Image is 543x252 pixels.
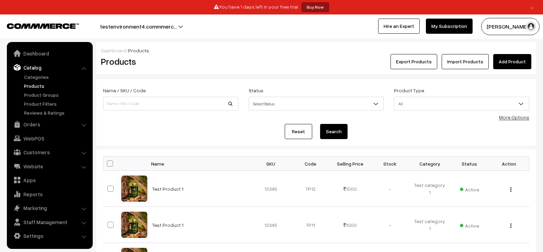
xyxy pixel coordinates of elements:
[9,47,90,60] a: Dashboard
[2,2,541,12] div: You have 1 days left in your free trial
[152,186,183,192] a: Test Product 1
[9,174,90,186] a: Apps
[291,207,330,243] td: TP11
[370,171,410,207] td: -
[101,47,531,54] div: /
[22,82,90,90] a: Products
[22,100,90,107] a: Product Filters
[9,230,90,242] a: Settings
[22,91,90,98] a: Product Groups
[9,146,90,158] a: Customers
[481,18,540,35] button: [PERSON_NAME]
[249,97,384,111] span: Select Status
[7,23,79,29] img: COMMMERCE
[320,124,348,139] button: Search
[9,118,90,130] a: Orders
[291,157,330,171] th: Code
[410,207,450,243] td: Test category 1
[394,98,529,110] span: All
[410,157,450,171] th: Category
[426,19,473,34] a: My Subscription
[442,54,489,69] a: Import Products
[76,18,201,35] button: testenvironment4.commmerc…
[460,220,479,229] span: Active
[128,48,149,53] span: Products
[370,157,410,171] th: Stock
[510,187,511,192] img: Menu
[493,54,531,69] a: Add Product
[489,157,529,171] th: Action
[302,2,329,12] a: Buy Now
[499,114,529,120] a: More Options
[330,171,370,207] td: 1000
[394,87,424,94] label: Product Type
[249,87,263,94] label: Status
[9,132,90,145] a: WebPOS
[103,87,146,94] label: Name / SKU / Code
[9,188,90,200] a: Reports
[330,207,370,243] td: 1000
[101,48,126,53] a: Dashboard
[101,56,238,67] h2: Products
[285,124,312,139] a: Reset
[291,171,330,207] td: TP12
[22,109,90,116] a: Reviews & Ratings
[370,207,410,243] td: -
[103,97,238,111] input: Name / SKU / Code
[460,184,479,193] span: Active
[394,97,529,111] span: All
[249,98,384,110] span: Select Status
[152,222,183,228] a: Test Product 1
[251,157,291,171] th: SKU
[9,160,90,172] a: Website
[410,171,450,207] td: Test category 1
[251,207,291,243] td: 12345
[526,21,536,32] img: user
[251,171,291,207] td: 12345
[9,202,90,214] a: Marketing
[391,54,437,69] button: Export Products
[450,157,489,171] th: Status
[528,3,537,11] a: ×
[330,157,370,171] th: Selling Price
[9,216,90,228] a: Staff Management
[9,61,90,74] a: Catalog
[378,19,420,34] a: Hire an Expert
[148,157,251,171] th: Name
[22,73,90,81] a: Categories
[510,223,511,228] img: Menu
[7,21,67,30] a: COMMMERCE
